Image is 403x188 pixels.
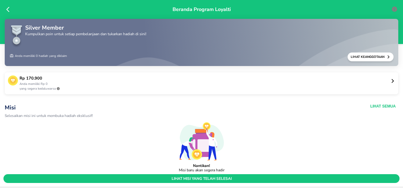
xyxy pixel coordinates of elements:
p: Rp 170.900 [20,75,390,82]
p: Misi baru akan segera hadir [179,168,224,172]
p: Selesaikan misi ini untuk membuka hadiah eksklusif! [5,114,298,118]
button: Lihat Semua [370,104,396,109]
p: Misi [5,104,298,111]
p: Anda memiliki 0 hadiah yang diklaim [9,53,67,61]
p: Beranda Program Loyalti [173,6,231,39]
p: Kumpulkan poin untuk setiap pembelanjaan dan tukarkan hadiah di sini! [25,32,146,36]
p: yang segera kedaluwarsa [20,86,390,91]
span: lihat misi yang telah selesai [6,176,397,181]
p: Anda memiliki Rp 0 [20,82,390,86]
button: lihat misi yang telah selesai [3,174,400,183]
p: Nantikan! [193,163,210,168]
p: Silver Member [25,24,146,32]
p: Lihat Keanggotaan [351,55,387,59]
